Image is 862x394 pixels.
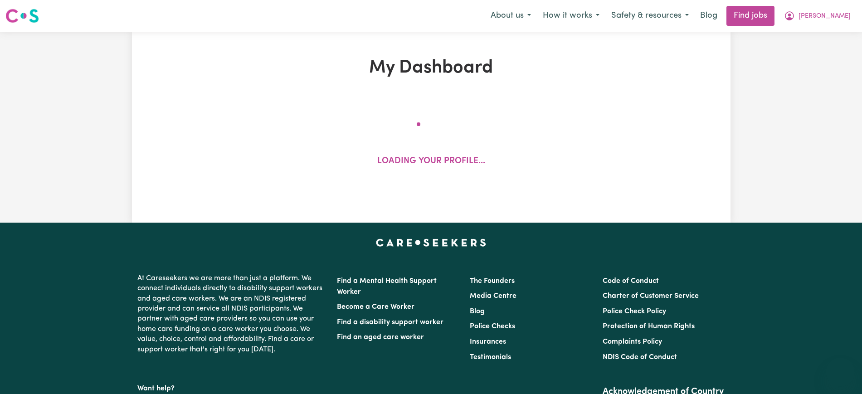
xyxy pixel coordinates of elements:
[537,6,605,25] button: How it works
[603,308,666,315] a: Police Check Policy
[799,11,851,21] span: [PERSON_NAME]
[778,6,857,25] button: My Account
[377,155,485,168] p: Loading your profile...
[337,303,414,311] a: Become a Care Worker
[137,270,326,358] p: At Careseekers we are more than just a platform. We connect individuals directly to disability su...
[5,8,39,24] img: Careseekers logo
[137,380,326,394] p: Want help?
[470,338,506,345] a: Insurances
[470,277,515,285] a: The Founders
[470,354,511,361] a: Testimonials
[603,323,695,330] a: Protection of Human Rights
[376,239,486,246] a: Careseekers home page
[337,277,437,296] a: Find a Mental Health Support Worker
[826,358,855,387] iframe: Button to launch messaging window
[695,6,723,26] a: Blog
[603,354,677,361] a: NDIS Code of Conduct
[337,319,443,326] a: Find a disability support worker
[337,334,424,341] a: Find an aged care worker
[470,292,516,300] a: Media Centre
[603,338,662,345] a: Complaints Policy
[605,6,695,25] button: Safety & resources
[603,292,699,300] a: Charter of Customer Service
[470,308,485,315] a: Blog
[5,5,39,26] a: Careseekers logo
[237,57,625,79] h1: My Dashboard
[726,6,774,26] a: Find jobs
[485,6,537,25] button: About us
[603,277,659,285] a: Code of Conduct
[470,323,515,330] a: Police Checks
